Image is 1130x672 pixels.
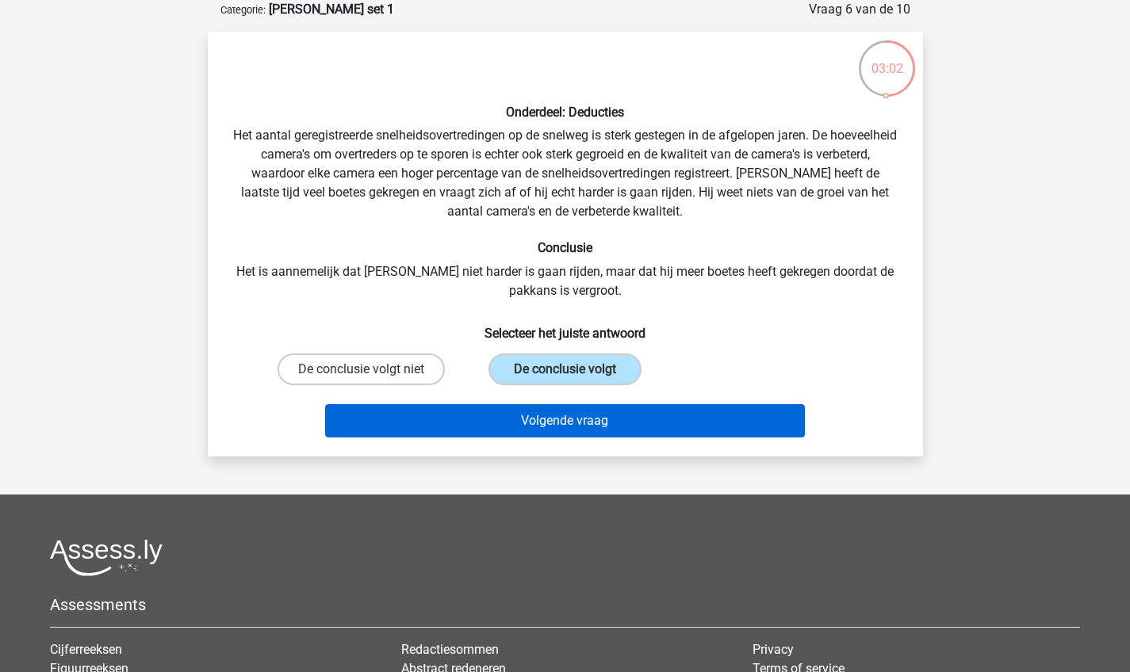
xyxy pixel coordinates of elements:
small: Categorie: [220,4,266,16]
a: Redactiesommen [401,642,499,657]
img: Assessly logo [50,539,163,576]
h5: Assessments [50,595,1080,614]
h6: Conclusie [233,240,898,255]
label: De conclusie volgt niet [278,353,445,385]
h6: Onderdeel: Deducties [233,105,898,120]
button: Volgende vraag [325,404,805,437]
div: 03:02 [857,39,917,78]
a: Cijferreeksen [50,642,122,657]
strong: [PERSON_NAME] set 1 [269,2,394,17]
label: De conclusie volgt [488,353,642,385]
div: Het aantal geregistreerde snelheidsovertredingen op de snelweg is sterk gestegen in de afgelopen ... [214,44,917,444]
h6: Selecteer het juiste antwoord [233,313,898,341]
a: Privacy [753,642,794,657]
